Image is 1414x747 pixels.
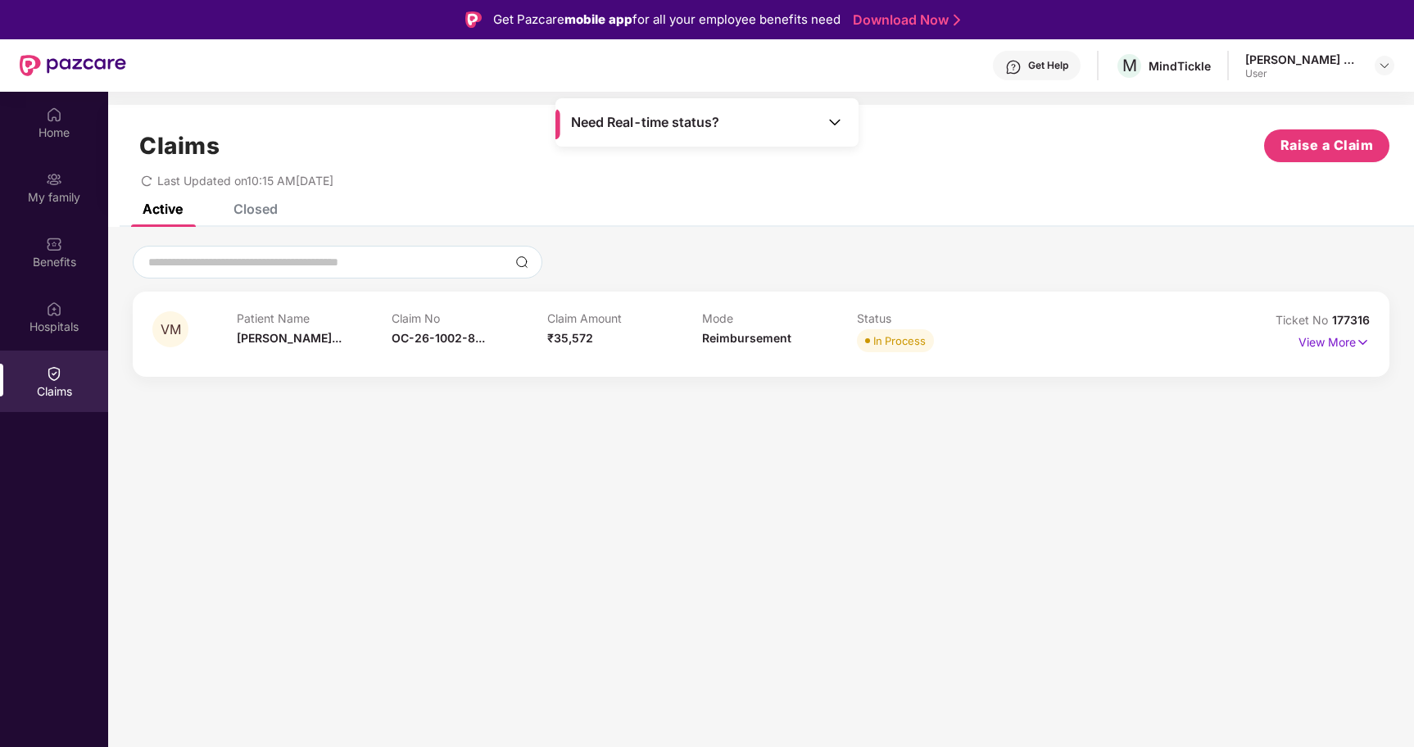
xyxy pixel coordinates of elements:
[1122,56,1137,75] span: M
[392,331,485,345] span: OC-26-1002-8...
[827,114,843,130] img: Toggle Icon
[237,331,342,345] span: [PERSON_NAME]...
[1245,52,1360,67] div: [PERSON_NAME] Date
[853,11,955,29] a: Download Now
[1332,313,1370,327] span: 177316
[157,174,333,188] span: Last Updated on 10:15 AM[DATE]
[46,301,62,317] img: svg+xml;base64,PHN2ZyBpZD0iSG9zcGl0YWxzIiB4bWxucz0iaHR0cDovL3d3dy53My5vcmcvMjAwMC9zdmciIHdpZHRoPS...
[954,11,960,29] img: Stroke
[1264,129,1389,162] button: Raise a Claim
[1245,67,1360,80] div: User
[547,331,593,345] span: ₹35,572
[564,11,632,27] strong: mobile app
[233,201,278,217] div: Closed
[1356,333,1370,351] img: svg+xml;base64,PHN2ZyB4bWxucz0iaHR0cDovL3d3dy53My5vcmcvMjAwMC9zdmciIHdpZHRoPSIxNyIgaGVpZ2h0PSIxNy...
[1276,313,1332,327] span: Ticket No
[493,10,841,29] div: Get Pazcare for all your employee benefits need
[1280,135,1374,156] span: Raise a Claim
[702,311,857,325] p: Mode
[1028,59,1068,72] div: Get Help
[547,311,702,325] p: Claim Amount
[46,236,62,252] img: svg+xml;base64,PHN2ZyBpZD0iQmVuZWZpdHMiIHhtbG5zPSJodHRwOi8vd3d3LnczLm9yZy8yMDAwL3N2ZyIgd2lkdGg9Ij...
[1149,58,1211,74] div: MindTickle
[237,311,392,325] p: Patient Name
[46,171,62,188] img: svg+xml;base64,PHN2ZyB3aWR0aD0iMjAiIGhlaWdodD0iMjAiIHZpZXdCb3g9IjAgMCAyMCAyMCIgZmlsbD0ibm9uZSIgeG...
[857,311,1012,325] p: Status
[20,55,126,76] img: New Pazcare Logo
[392,311,546,325] p: Claim No
[46,365,62,382] img: svg+xml;base64,PHN2ZyBpZD0iQ2xhaW0iIHhtbG5zPSJodHRwOi8vd3d3LnczLm9yZy8yMDAwL3N2ZyIgd2lkdGg9IjIwIi...
[873,333,926,349] div: In Process
[702,331,791,345] span: Reimbursement
[571,114,719,131] span: Need Real-time status?
[1298,329,1370,351] p: View More
[161,323,181,337] span: VM
[1005,59,1022,75] img: svg+xml;base64,PHN2ZyBpZD0iSGVscC0zMngzMiIgeG1sbnM9Imh0dHA6Ly93d3cudzMub3JnLzIwMDAvc3ZnIiB3aWR0aD...
[46,106,62,123] img: svg+xml;base64,PHN2ZyBpZD0iSG9tZSIgeG1sbnM9Imh0dHA6Ly93d3cudzMub3JnLzIwMDAvc3ZnIiB3aWR0aD0iMjAiIG...
[141,174,152,188] span: redo
[465,11,482,28] img: Logo
[143,201,183,217] div: Active
[1378,59,1391,72] img: svg+xml;base64,PHN2ZyBpZD0iRHJvcGRvd24tMzJ4MzIiIHhtbG5zPSJodHRwOi8vd3d3LnczLm9yZy8yMDAwL3N2ZyIgd2...
[515,256,528,269] img: svg+xml;base64,PHN2ZyBpZD0iU2VhcmNoLTMyeDMyIiB4bWxucz0iaHR0cDovL3d3dy53My5vcmcvMjAwMC9zdmciIHdpZH...
[139,132,220,160] h1: Claims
